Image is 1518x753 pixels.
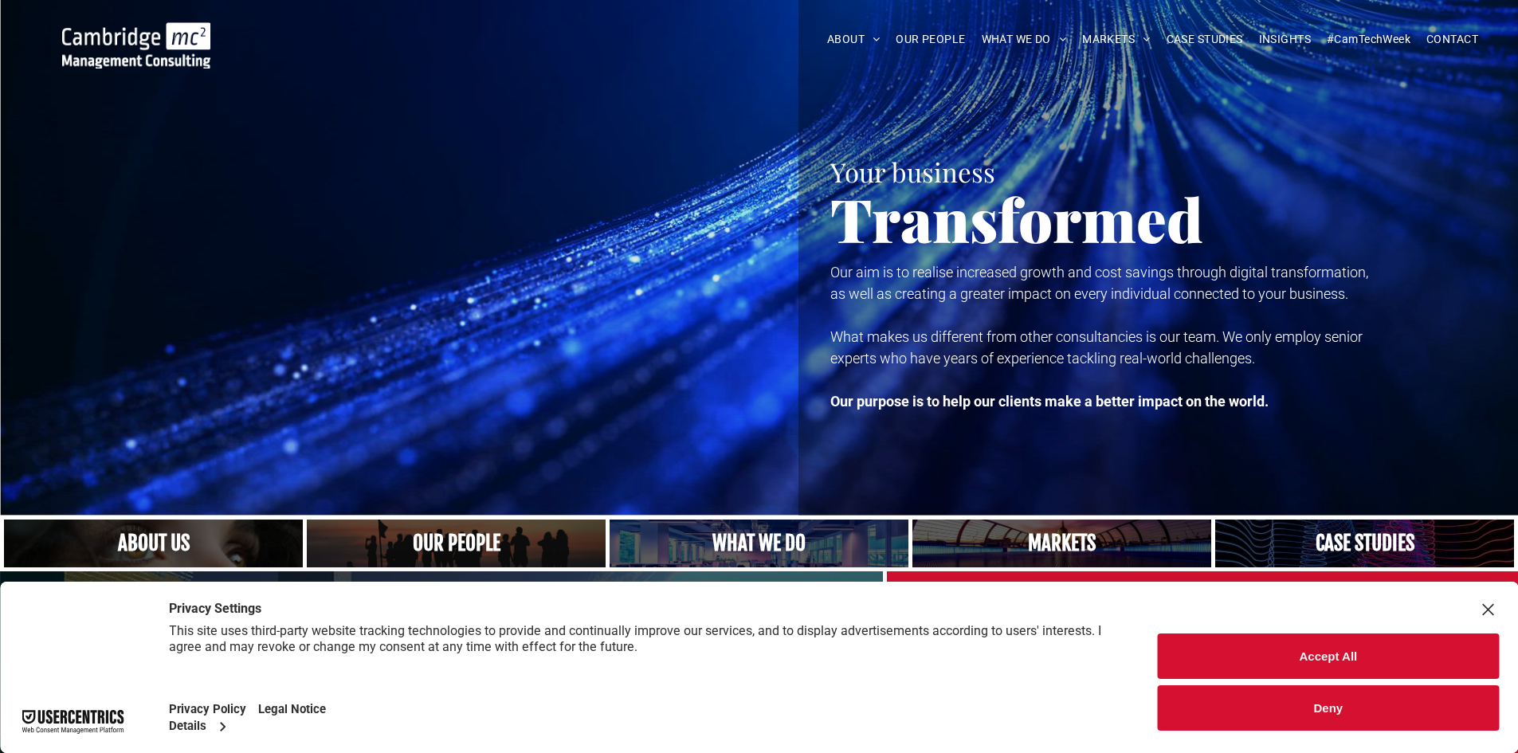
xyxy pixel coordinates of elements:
[912,520,1211,567] a: Telecoms | Decades of Experience Across Multiple Industries & Regions
[62,25,210,41] a: Your Business Transformed | Cambridge Management Consulting
[4,520,303,567] a: Close up of woman's face, centered on her eyes
[830,264,1368,302] span: Our aim is to realise increased growth and cost savings through digital transformation, as well a...
[610,520,908,567] a: A yoga teacher lifting his whole body off the ground in the peacock pose
[974,27,1075,52] a: WHAT WE DO
[1074,27,1158,52] a: MARKETS
[830,393,1269,410] strong: Our purpose is to help our clients make a better impact on the world.
[888,27,973,52] a: OUR PEOPLE
[1251,27,1319,52] a: INSIGHTS
[307,520,606,567] a: A crowd in silhouette at sunset, on a rise or lookout point
[819,27,888,52] a: ABOUT
[62,22,210,69] img: Cambridge MC Logo, digital transformation
[1418,27,1486,52] a: CONTACT
[830,328,1363,367] span: What makes us different from other consultancies is our team. We only employ senior experts who h...
[830,154,995,189] span: Your business
[1215,520,1514,567] a: Case Studies | Cambridge Management Consulting > Case Studies
[1319,27,1418,52] a: #CamTechWeek
[830,178,1203,258] span: Transformed
[1159,27,1251,52] a: CASE STUDIES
